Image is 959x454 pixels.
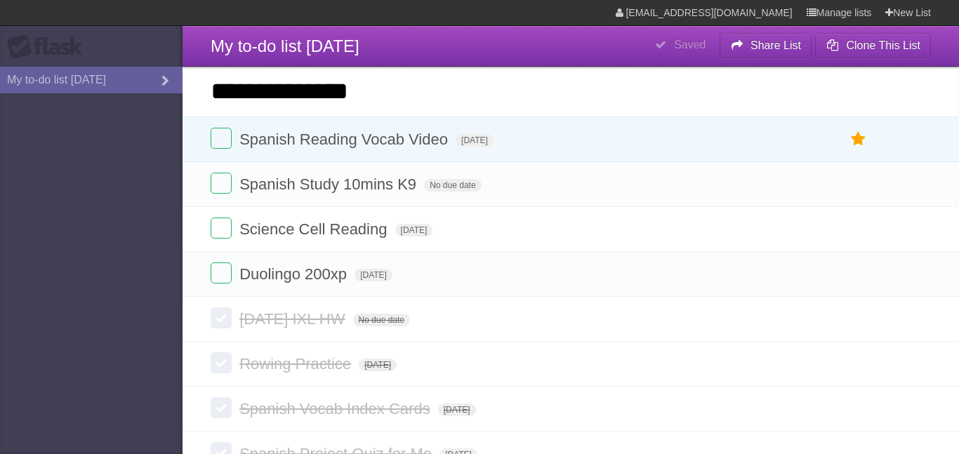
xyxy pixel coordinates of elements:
span: [DATE] [359,359,397,371]
label: Done [211,307,232,328]
div: Flask [7,34,91,60]
span: [DATE] IXL HW [239,310,348,328]
label: Star task [845,128,872,151]
span: My to-do list [DATE] [211,36,359,55]
span: Science Cell Reading [239,220,390,238]
b: Saved [674,39,706,51]
label: Done [211,397,232,418]
span: [DATE] [355,269,392,281]
label: Done [211,218,232,239]
span: Rowing Practice [239,355,355,373]
span: Spanish Reading Vocab Video [239,131,451,148]
span: No due date [353,314,410,326]
span: [DATE] [395,224,433,236]
b: Clone This List [846,39,920,51]
span: Duolingo 200xp [239,265,350,283]
label: Done [211,173,232,194]
label: Done [211,128,232,149]
span: [DATE] [456,134,494,147]
span: [DATE] [438,403,476,416]
button: Clone This List [815,33,931,58]
label: Done [211,352,232,373]
button: Share List [720,33,812,58]
b: Share List [750,39,801,51]
span: Spanish Vocab Index Cards [239,400,434,418]
span: No due date [424,179,481,192]
span: Spanish Study 10mins K9 [239,175,420,193]
label: Done [211,262,232,283]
